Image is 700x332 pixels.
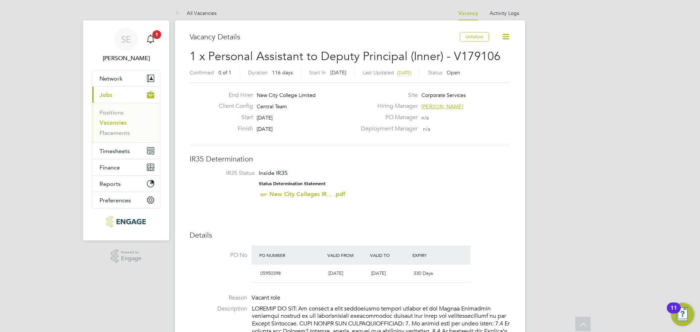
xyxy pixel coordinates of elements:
label: Description [190,305,247,313]
button: Open Resource Center, 11 new notifications [671,303,694,326]
span: [PERSON_NAME] [421,103,463,110]
button: Unfollow [460,32,489,42]
button: Preferences [92,192,160,208]
a: Vacancies [100,119,127,126]
span: [DATE] [371,270,386,276]
label: IR35 Status [197,169,254,177]
span: Preferences [100,197,131,204]
span: n/a [423,126,430,132]
label: Deployment Manager [357,125,418,133]
span: Vacant role [252,294,280,301]
div: Valid To [368,249,411,262]
span: Timesheets [100,148,130,155]
span: Powered by [121,249,141,255]
span: 1 x Personal Assistant to Deputy Principal (Inner) - V179106 [190,49,501,63]
h3: Details [190,230,510,240]
span: Sophia Ede [92,54,160,63]
nav: Main navigation [83,20,169,241]
span: 116 days [272,69,293,76]
span: n/a [421,114,429,121]
span: Open [447,69,460,76]
span: Inside IR35 [259,169,288,176]
button: Finance [92,159,160,175]
a: SE[PERSON_NAME] [92,28,160,63]
label: Confirmed [190,69,214,76]
button: Jobs [92,87,160,103]
label: Start In [309,69,326,76]
span: Reports [100,180,121,187]
span: [DATE] [397,70,412,76]
a: Activity Logs [490,10,519,16]
a: Positions [100,109,124,116]
span: Engage [121,255,141,262]
span: Corporate Services [421,92,466,98]
label: End Hirer [213,91,253,99]
label: Last Updated [363,69,394,76]
span: Network [100,75,122,82]
span: [DATE] [257,114,273,121]
label: Finish [213,125,253,133]
label: Duration [248,69,268,76]
a: Go to home page [92,216,160,227]
h3: Vacancy Details [190,32,460,42]
span: 05950398 [260,270,281,276]
span: Central Team [257,103,287,110]
span: New City College Limited [257,92,316,98]
div: Valid From [326,249,368,262]
span: [DATE] [328,270,343,276]
span: Finance [100,164,120,171]
strong: Status Determination Statement [259,181,326,186]
button: Timesheets [92,143,160,159]
a: Placements [100,129,130,136]
span: 1 [152,30,161,39]
label: Hiring Manager [357,102,418,110]
label: Site [357,91,418,99]
a: All Vacancies [175,10,217,16]
label: Start [213,114,253,121]
span: [DATE] [257,126,273,132]
span: SE [121,35,131,44]
label: Status [428,69,442,76]
label: PO Manager [357,114,418,121]
button: Network [92,70,160,86]
a: 1 [143,28,158,51]
span: [DATE] [330,69,346,76]
h3: IR35 Determination [190,154,510,164]
label: Reason [190,294,247,302]
div: 11 [670,308,677,317]
a: Powered byEngage [111,249,142,263]
label: Client Config [213,102,253,110]
div: Jobs [92,103,160,142]
div: PO Number [257,249,326,262]
span: 0 of 1 [218,69,232,76]
img: xede-logo-retina.png [106,216,145,227]
a: New City Colleges IR... .pdf [269,191,345,198]
span: Jobs [100,91,112,98]
a: Vacancy [458,10,478,16]
div: Expiry [411,249,453,262]
label: PO No [190,251,247,259]
button: Reports [92,176,160,192]
span: 330 Days [413,270,433,276]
